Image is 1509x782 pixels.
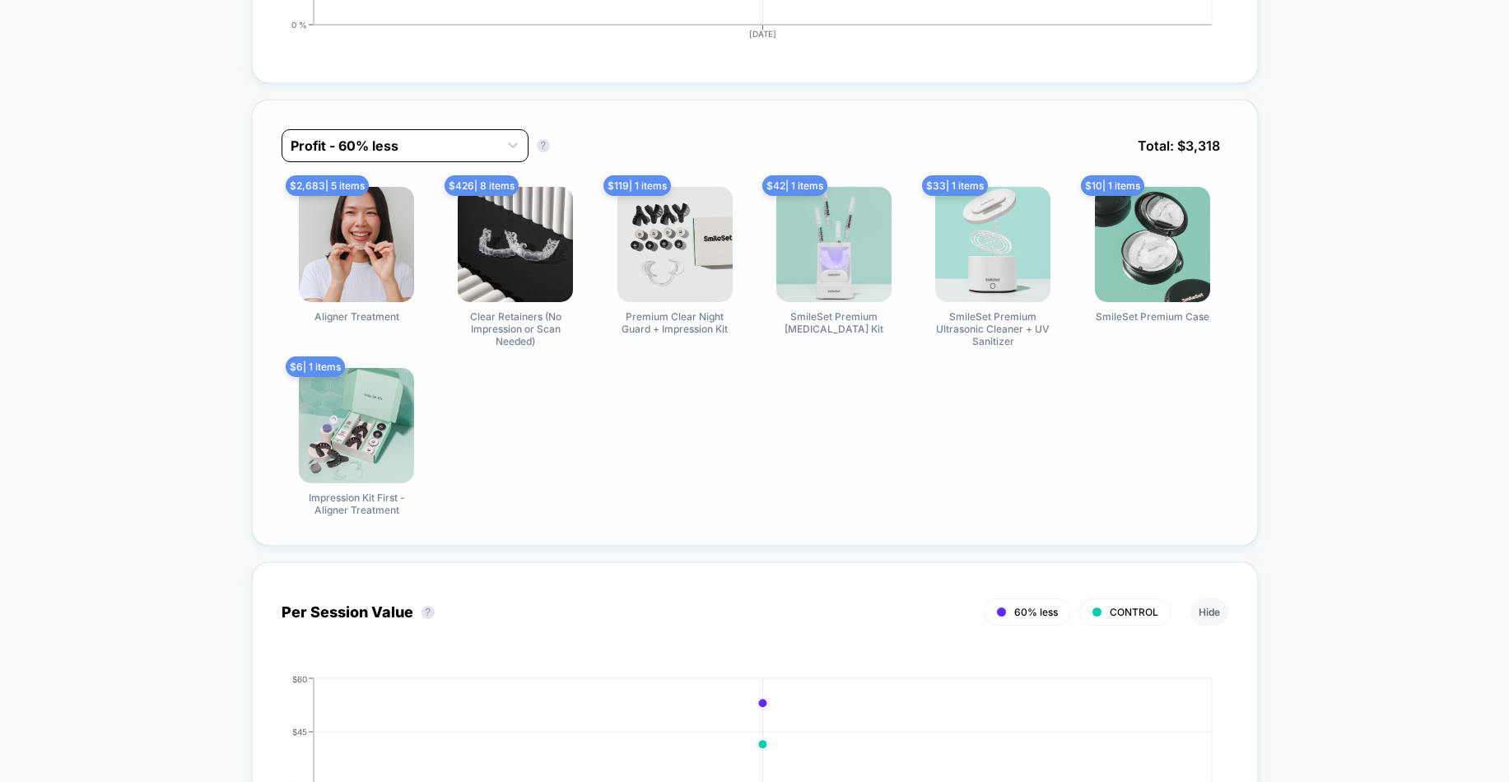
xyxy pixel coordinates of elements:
span: Aligner Treatment [314,310,399,323]
span: SmileSet Premium Case [1096,310,1209,323]
tspan: 0 % [291,19,307,29]
span: SmileSet Premium [MEDICAL_DATA] Kit [772,310,896,335]
span: $ 33 | 1 items [922,175,988,196]
span: $ 2,683 | 5 items [286,175,369,196]
img: Premium Clear Night Guard + Impression Kit [617,187,733,302]
button: ? [421,606,435,619]
tspan: $45 [292,726,307,736]
span: 60% less [1014,606,1058,618]
span: $ 10 | 1 items [1081,175,1144,196]
span: Premium Clear Night Guard + Impression Kit [613,310,737,335]
img: Aligner Treatment [299,187,414,302]
span: $ 426 | 8 items [445,175,519,196]
img: Clear Retainers (No Impression or Scan Needed) [458,187,573,302]
img: SmileSet Premium Case [1095,187,1210,302]
span: $ 6 | 1 items [286,356,345,377]
img: SmileSet Premium Whitening Kit [776,187,892,302]
tspan: $60 [292,673,307,683]
img: Impression Kit First - Aligner Treatment [299,368,414,483]
span: Total: $ 3,318 [1129,129,1228,162]
button: ? [537,139,550,152]
span: $ 119 | 1 items [603,175,671,196]
button: Hide [1190,598,1228,626]
img: SmileSet Premium Ultrasonic Cleaner + UV Sanitizer [935,187,1050,302]
span: SmileSet Premium Ultrasonic Cleaner + UV Sanitizer [931,310,1055,347]
span: Clear Retainers (No Impression or Scan Needed) [454,310,577,347]
span: Impression Kit First - Aligner Treatment [295,491,418,516]
span: CONTROL [1110,606,1158,618]
tspan: [DATE] [749,29,776,39]
span: $ 42 | 1 items [762,175,827,196]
